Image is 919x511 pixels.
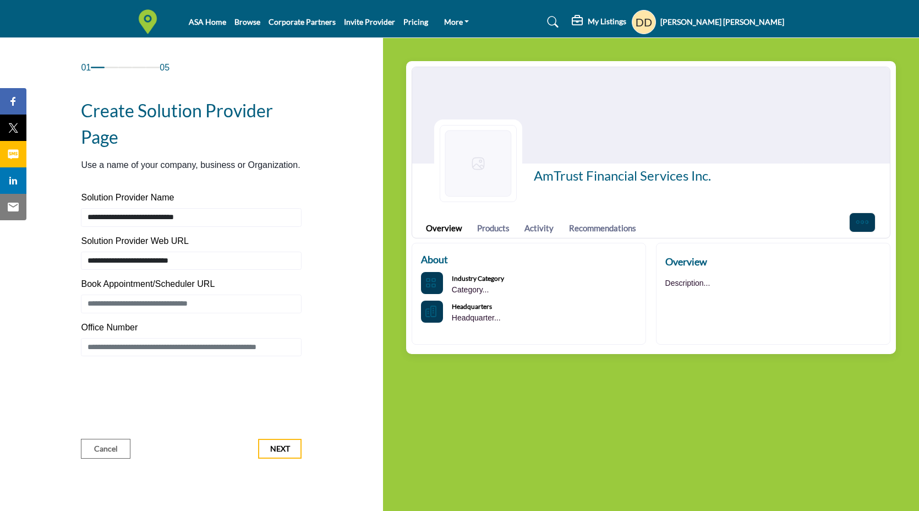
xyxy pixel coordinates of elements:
h5: My Listings [588,17,626,26]
h5: [PERSON_NAME] [PERSON_NAME] [660,17,784,28]
span: Cancel [94,443,118,454]
input: Enter Solution Provider Web URL [81,252,302,270]
a: Activity [524,222,554,235]
h2: About [421,252,448,267]
label: Solution Provider Name [81,191,174,204]
a: Products [477,222,510,235]
a: ASA Home [189,17,226,26]
button: HeadQuarters [421,301,443,323]
img: Logo [440,125,517,202]
span: Next [270,443,290,454]
a: Search [537,13,566,31]
img: site Logo [135,9,166,34]
button: More Options [849,213,876,232]
b: Headquarters [452,302,492,311]
a: Corporate Partners [269,17,336,26]
button: Next [258,439,302,459]
a: Overview [426,222,462,235]
span: 01 [81,61,91,74]
label: Solution Provider Web URL [81,235,188,248]
b: Industry Category [452,274,504,282]
img: Cover Image [412,67,890,164]
a: More [436,14,477,30]
h1: Create Solution Provider Page [81,97,302,150]
label: Book Appointment/Scheduler URL [81,278,215,291]
button: Categories List [421,272,443,294]
span: 05 [160,61,169,74]
a: Pricing [403,17,428,26]
a: Recommendations [569,222,636,235]
input: Enter Office Number Include country code e.g. +1.987.654.3210 [81,338,302,357]
input: Enter Solution Provider Name [81,208,302,227]
a: Invite Provider [344,17,395,26]
input: Enter Book Appointment/Scheduler URL [81,295,302,313]
p: Use a name of your company, business or Organization. [81,159,300,172]
div: My Listings [572,15,626,29]
p: Description... [665,278,710,289]
button: Cancel [81,439,130,459]
a: Browse [234,17,260,26]
p: Category... [452,285,504,296]
h2: Overview [665,254,707,269]
h1: AmTrust Financial Services Inc. [534,166,711,186]
button: Show hide supplier dropdown [632,10,656,34]
p: Headquarter... [452,313,501,324]
label: Office Number [81,321,138,334]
